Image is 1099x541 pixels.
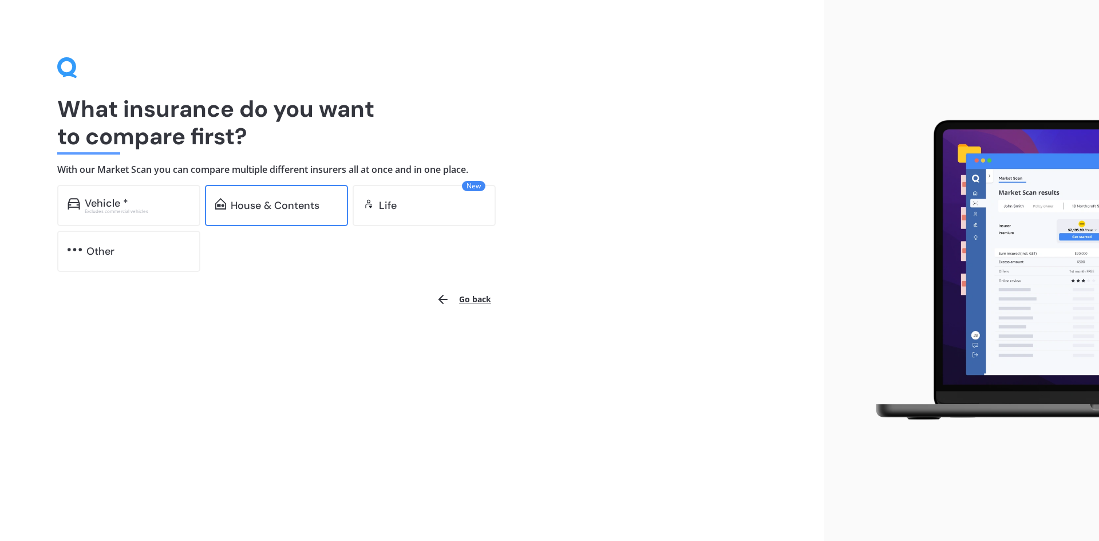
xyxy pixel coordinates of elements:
[57,164,767,176] h4: With our Market Scan you can compare multiple different insurers all at once and in one place.
[363,198,374,210] img: life.f720d6a2d7cdcd3ad642.svg
[68,198,80,210] img: car.f15378c7a67c060ca3f3.svg
[57,95,767,150] h1: What insurance do you want to compare first?
[231,200,319,211] div: House & Contents
[215,198,226,210] img: home-and-contents.b802091223b8502ef2dd.svg
[859,113,1099,428] img: laptop.webp
[429,286,498,313] button: Go back
[68,244,82,255] img: other.81dba5aafe580aa69f38.svg
[85,209,190,214] div: Excludes commercial vehicles
[462,181,485,191] span: New
[85,198,128,209] div: Vehicle *
[86,246,114,257] div: Other
[379,200,397,211] div: Life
